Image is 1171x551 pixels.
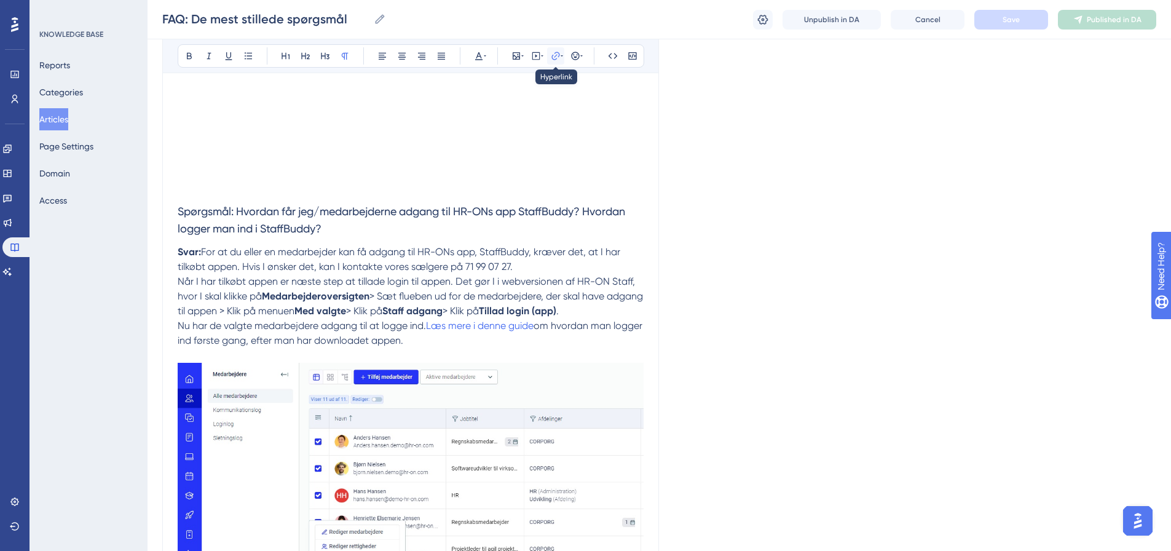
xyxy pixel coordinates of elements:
strong: Tillad login (app) [479,305,556,317]
a: Læs mere i denne guide [426,320,534,331]
strong: Med valgte [294,305,346,317]
span: Save [1003,15,1020,25]
input: Article Name [162,10,369,28]
button: Save [974,10,1048,30]
span: om hvordan man logger ind første gang, efter man har downloadet appen. [178,320,645,346]
span: > Klik på [346,305,382,317]
span: Nu har de valgte medarbejdere adgang til at logge ind. [178,320,426,331]
span: For at du eller en medarbejder kan få adgang til HR-ONs app, StaffBuddy, kræver det, at I har til... [178,246,623,272]
button: Categories [39,81,83,103]
button: Cancel [891,10,964,30]
span: Spørgsmål: Hvordan får jeg/medarbejderne adgang til HR-ONs app StaffBuddy? Hvordan logger man ind... [178,205,628,235]
span: Når I har tilkøbt appen er næste step at tillade login til appen. Det gør I i webversionen af HR-... [178,275,637,302]
button: Access [39,189,67,212]
strong: Medarbejderoversigten [262,290,369,302]
strong: Staff adgang [382,305,443,317]
span: . [556,305,559,317]
span: Cancel [915,15,940,25]
strong: Svar: [178,246,201,258]
span: Need Help? [29,3,77,18]
div: KNOWLEDGE BASE [39,30,103,39]
span: > Klik på [443,305,479,317]
button: Published in DA [1058,10,1156,30]
button: Reports [39,54,70,76]
button: Articles [39,108,68,130]
iframe: UserGuiding AI Assistant Launcher [1119,502,1156,539]
button: Unpublish in DA [783,10,881,30]
span: Unpublish in DA [804,15,859,25]
button: Domain [39,162,70,184]
span: > Sæt flueben ud for de medarbejdere, der skal have adgang til appen > Klik på menuen [178,290,645,317]
span: Published in DA [1087,15,1141,25]
button: Page Settings [39,135,93,157]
